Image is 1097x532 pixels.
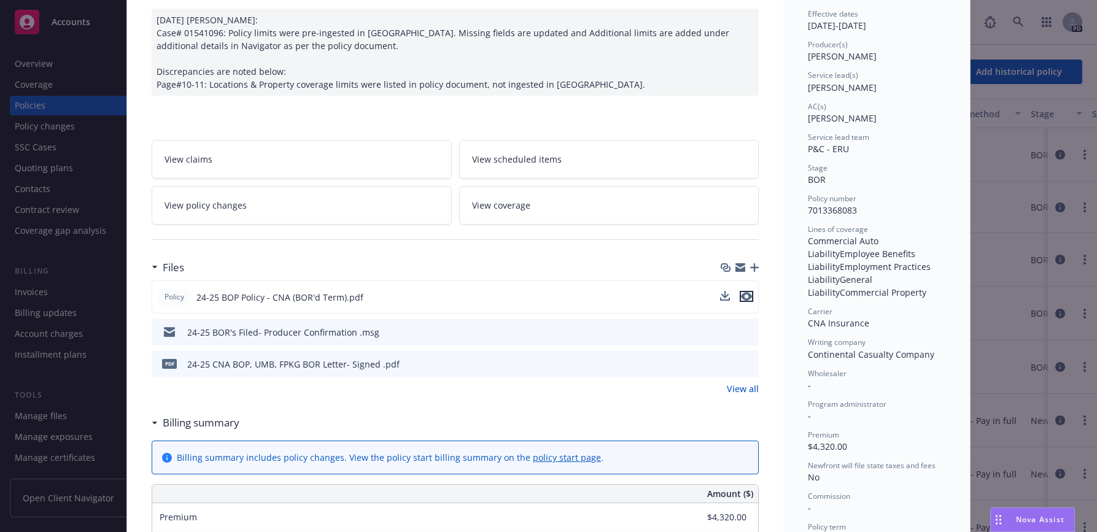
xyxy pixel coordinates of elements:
[740,291,753,304] button: preview file
[187,326,379,339] div: 24-25 BOR's Filed- Producer Confirmation .msg
[808,410,811,422] span: -
[990,507,1075,532] button: Nova Assist
[808,349,934,360] span: Continental Casualty Company
[808,399,886,409] span: Program administrator
[163,415,239,431] h3: Billing summary
[808,224,868,234] span: Lines of coverage
[162,291,187,303] span: Policy
[187,358,400,371] div: 24-25 CNA BOP, UMB, FPKG BOR Letter- Signed .pdf
[808,522,846,532] span: Policy term
[707,487,753,500] span: Amount ($)
[808,379,811,391] span: -
[165,199,247,212] span: View policy changes
[808,261,933,285] span: Employment Practices Liability
[808,368,847,379] span: Wholesaler
[808,460,936,471] span: Newfront will file state taxes and fees
[459,186,759,225] a: View coverage
[808,306,832,317] span: Carrier
[743,326,754,339] button: preview file
[152,415,239,431] div: Billing summary
[808,430,839,440] span: Premium
[196,291,363,304] span: 24-25 BOP Policy - CNA (BOR'd Term).pdf
[808,82,877,93] span: [PERSON_NAME]
[991,508,1006,531] div: Drag to move
[808,9,945,32] div: [DATE] - [DATE]
[840,287,926,298] span: Commercial Property
[723,326,733,339] button: download file
[720,291,730,304] button: download file
[720,291,730,301] button: download file
[533,452,601,463] a: policy start page
[162,359,177,368] span: pdf
[740,291,753,302] button: preview file
[808,471,820,483] span: No
[808,193,856,204] span: Policy number
[152,9,759,96] div: [DATE] [PERSON_NAME]: Case# 01541096: Policy limits were pre-ingested in [GEOGRAPHIC_DATA]. Missi...
[472,199,530,212] span: View coverage
[808,204,857,216] span: 7013368083
[459,140,759,179] a: View scheduled items
[152,140,452,179] a: View claims
[808,132,869,142] span: Service lead team
[808,337,866,347] span: Writing company
[808,163,828,173] span: Stage
[808,174,826,185] span: BOR
[743,358,754,371] button: preview file
[152,186,452,225] a: View policy changes
[808,317,869,329] span: CNA Insurance
[808,248,918,272] span: Employee Benefits Liability
[723,358,733,371] button: download file
[808,441,847,452] span: $4,320.00
[808,491,850,501] span: Commission
[727,382,759,395] a: View all
[808,235,881,260] span: Commercial Auto Liability
[808,274,875,298] span: General Liability
[152,260,184,276] div: Files
[165,153,212,166] span: View claims
[808,70,858,80] span: Service lead(s)
[808,39,848,50] span: Producer(s)
[177,451,603,464] div: Billing summary includes policy changes. View the policy start billing summary on the .
[808,9,858,19] span: Effective dates
[1016,514,1064,525] span: Nova Assist
[674,508,754,526] input: 0.00
[472,153,562,166] span: View scheduled items
[808,143,849,155] span: P&C - ERU
[808,50,877,62] span: [PERSON_NAME]
[163,260,184,276] h3: Files
[160,511,197,523] span: Premium
[808,101,826,112] span: AC(s)
[808,112,877,124] span: [PERSON_NAME]
[808,502,811,514] span: -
